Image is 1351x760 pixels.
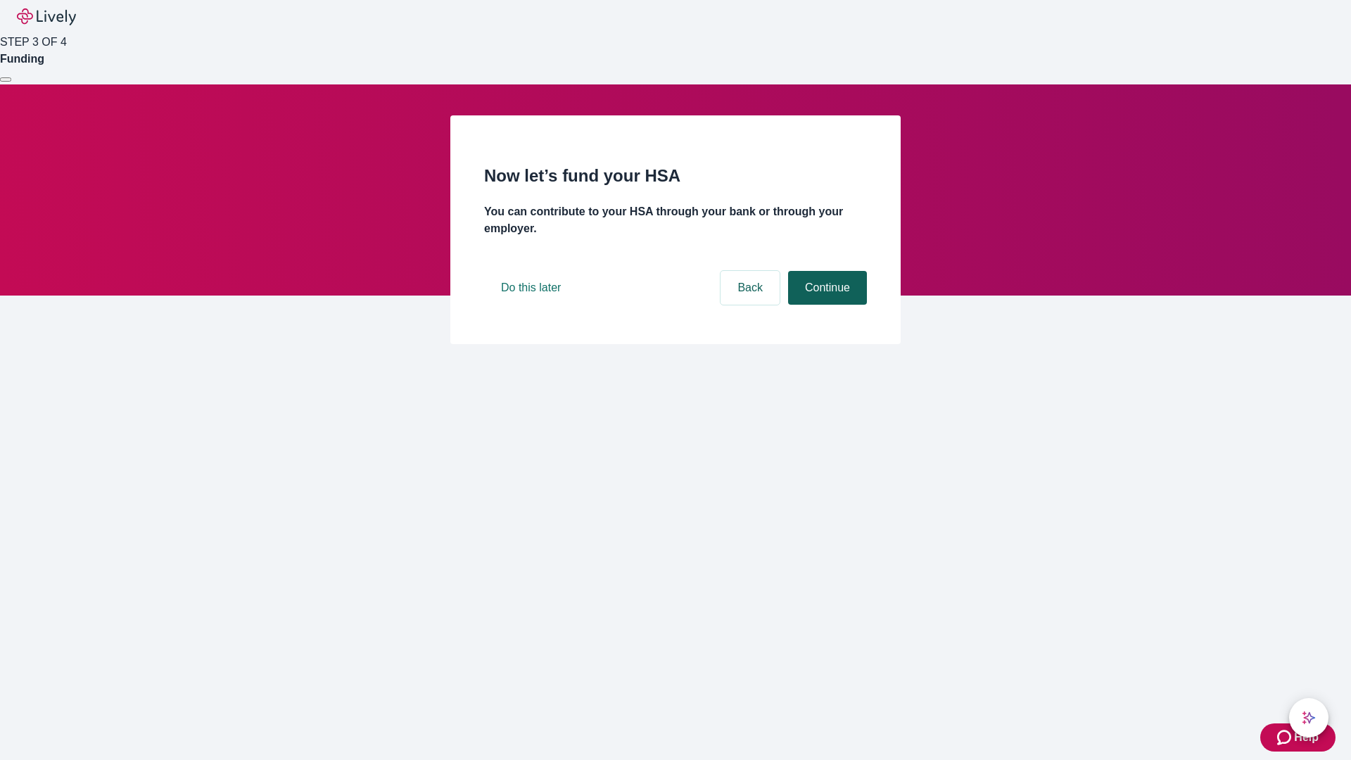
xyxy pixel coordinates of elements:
button: Back [721,271,780,305]
svg: Zendesk support icon [1277,729,1294,746]
h2: Now let’s fund your HSA [484,163,867,189]
button: Zendesk support iconHelp [1260,723,1336,752]
button: Do this later [484,271,578,305]
button: Continue [788,271,867,305]
svg: Lively AI Assistant [1302,711,1316,725]
h4: You can contribute to your HSA through your bank or through your employer. [484,203,867,237]
img: Lively [17,8,76,25]
span: Help [1294,729,1319,746]
button: chat [1289,698,1328,737]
